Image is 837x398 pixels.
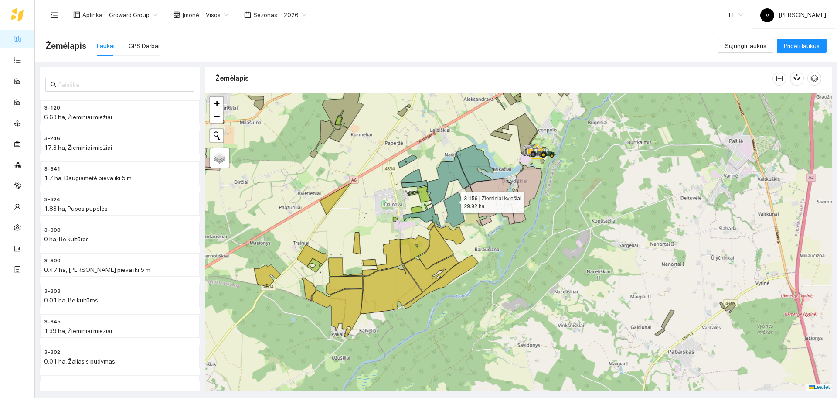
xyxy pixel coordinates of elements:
span: 0.01 ha, Žaliasis pūdymas [44,358,115,365]
span: column-width [773,75,786,82]
span: layout [73,11,80,18]
span: 2026 [284,8,306,21]
span: 3-341 [44,165,61,173]
button: Sujungti laukus [718,39,773,53]
a: Pridėti laukus [777,42,827,49]
span: Visos [206,8,228,21]
span: Groward Group [109,8,157,21]
span: 1.39 ha, Žieminiai miežiai [44,327,112,334]
span: 3-345 [44,318,61,326]
span: 6.63 ha, Žieminiai miežiai [44,113,112,120]
span: Žemėlapis [45,39,86,53]
span: shop [173,11,180,18]
div: GPS Darbai [129,41,160,51]
a: Leaflet [809,384,830,390]
a: Sujungti laukus [718,42,773,49]
span: Pridėti laukus [784,41,820,51]
span: 3-300 [44,257,61,265]
button: menu-unfold [45,6,63,24]
span: 0.47 ha, [PERSON_NAME] pieva iki 5 m. [44,266,152,273]
span: 0 ha, Be kultūros [44,236,89,243]
button: Pridėti laukus [777,39,827,53]
span: calendar [244,11,251,18]
span: 3-324 [44,196,60,204]
span: 3-088 [44,379,61,387]
div: Žemėlapis [215,66,772,91]
a: Layers [210,148,229,168]
span: search [51,82,57,88]
input: Paieška [58,80,189,89]
span: 17.3 ha, Žieminiai miežiai [44,144,112,151]
span: [PERSON_NAME] [760,11,826,18]
span: Sezonas : [253,10,279,20]
button: column-width [772,72,786,86]
span: menu-unfold [50,11,58,19]
span: 3-120 [44,104,60,112]
span: V [766,8,769,22]
span: 3-308 [44,226,61,234]
span: LT [729,8,743,21]
span: 3-246 [44,134,60,143]
span: 3-302 [44,348,60,357]
div: Laukai [97,41,115,51]
span: 0.01 ha, Be kultūros [44,297,98,304]
span: Aplinka : [82,10,104,20]
span: 1.83 ha, Pupos pupelės [44,205,108,212]
span: Įmonė : [182,10,201,20]
span: Sujungti laukus [725,41,766,51]
span: 3-303 [44,287,61,295]
a: Zoom out [210,110,223,123]
span: − [214,111,220,122]
span: 1.7 ha, Daugiametė pieva iki 5 m. [44,175,133,182]
span: + [214,98,220,109]
a: Zoom in [210,97,223,110]
button: Initiate a new search [210,129,223,142]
